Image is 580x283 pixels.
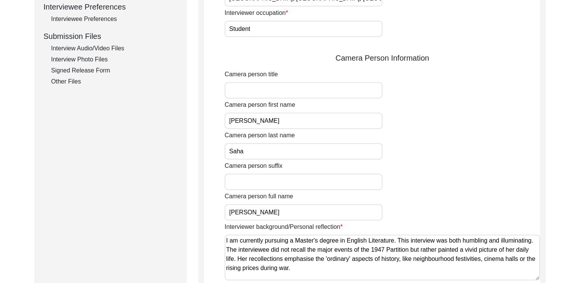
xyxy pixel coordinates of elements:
[225,70,278,79] label: Camera person title
[225,161,283,170] label: Camera person suffix
[43,1,178,13] div: Interviewee Preferences
[51,44,178,53] div: Interview Audio/Video Files
[225,131,295,140] label: Camera person last name
[225,100,295,109] label: Camera person first name
[225,52,540,64] div: Camera Person Information
[51,77,178,86] div: Other Files
[225,8,288,18] label: Interviewer occupation
[51,55,178,64] div: Interview Photo Files
[51,14,178,24] div: Interviewee Preferences
[225,222,343,232] label: Interviewer background/Personal reflection
[225,192,293,201] label: Camera person full name
[51,66,178,75] div: Signed Release Form
[43,31,178,42] div: Submission Files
